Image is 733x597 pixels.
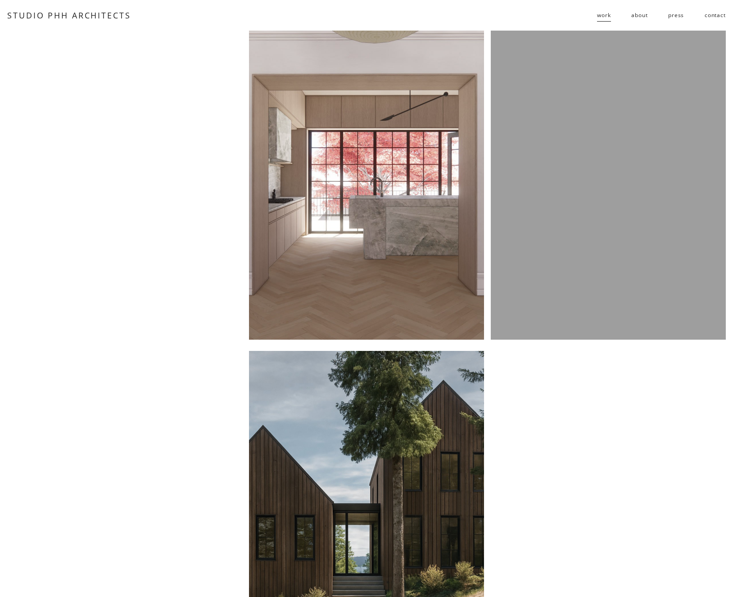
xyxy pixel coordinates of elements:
[597,8,611,23] a: folder dropdown
[597,9,611,22] span: work
[7,10,131,21] a: STUDIO PHH ARCHITECTS
[668,8,684,23] a: press
[705,8,726,23] a: contact
[631,8,647,23] a: about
